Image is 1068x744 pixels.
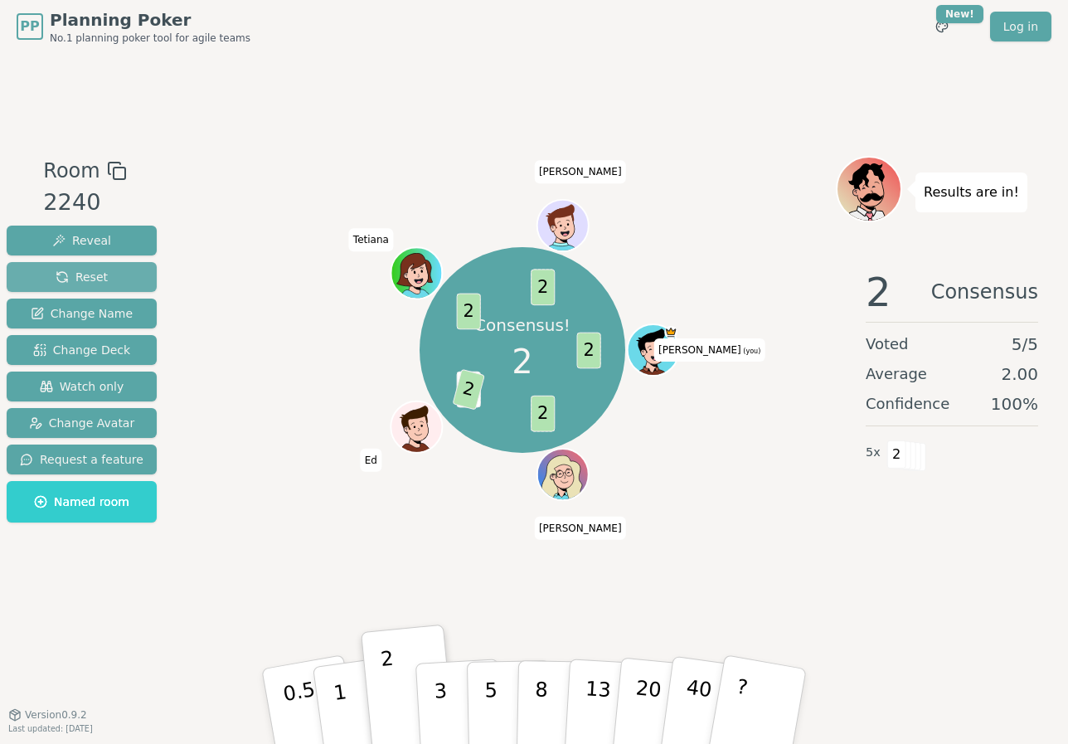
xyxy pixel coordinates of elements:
[380,647,401,737] p: 2
[20,451,143,468] span: Request a feature
[866,362,927,386] span: Average
[629,326,677,374] button: Click to change your avatar
[512,337,532,387] span: 2
[29,415,135,431] span: Change Avatar
[535,161,626,184] span: Click to change your name
[31,305,133,322] span: Change Name
[56,269,108,285] span: Reset
[457,293,481,329] span: 2
[577,332,601,368] span: 2
[924,181,1019,204] p: Results are in!
[887,440,906,469] span: 2
[535,517,626,540] span: Click to change your name
[1001,362,1038,386] span: 2.00
[25,708,87,722] span: Version 0.9.2
[664,326,677,339] span: Anna is the host
[40,378,124,395] span: Watch only
[741,348,761,355] span: (you)
[20,17,39,36] span: PP
[931,272,1038,312] span: Consensus
[531,396,555,432] span: 2
[7,299,157,328] button: Change Name
[531,269,555,305] span: 2
[34,494,129,510] span: Named room
[7,335,157,365] button: Change Deck
[866,272,891,312] span: 2
[936,5,983,23] div: New!
[50,8,250,32] span: Planning Poker
[7,372,157,401] button: Watch only
[474,314,570,337] p: Consensus!
[990,12,1051,41] a: Log in
[991,392,1038,416] span: 100 %
[50,32,250,45] span: No.1 planning poker tool for agile teams
[7,408,157,438] button: Change Avatar
[8,708,87,722] button: Version0.9.2
[1012,333,1038,356] span: 5 / 5
[43,156,100,186] span: Room
[927,12,957,41] button: New!
[52,232,111,249] span: Reveal
[452,368,484,410] span: 2
[7,262,157,292] button: Reset
[866,333,909,356] span: Voted
[349,229,393,252] span: Click to change your name
[43,186,126,220] div: 2240
[7,226,157,255] button: Reveal
[7,481,157,523] button: Named room
[866,392,949,416] span: Confidence
[17,8,250,45] a: PPPlanning PokerNo.1 planning poker tool for agile teams
[33,342,130,358] span: Change Deck
[654,338,765,362] span: Click to change your name
[7,445,157,474] button: Request a feature
[8,724,93,733] span: Last updated: [DATE]
[361,449,381,472] span: Click to change your name
[866,444,881,462] span: 5 x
